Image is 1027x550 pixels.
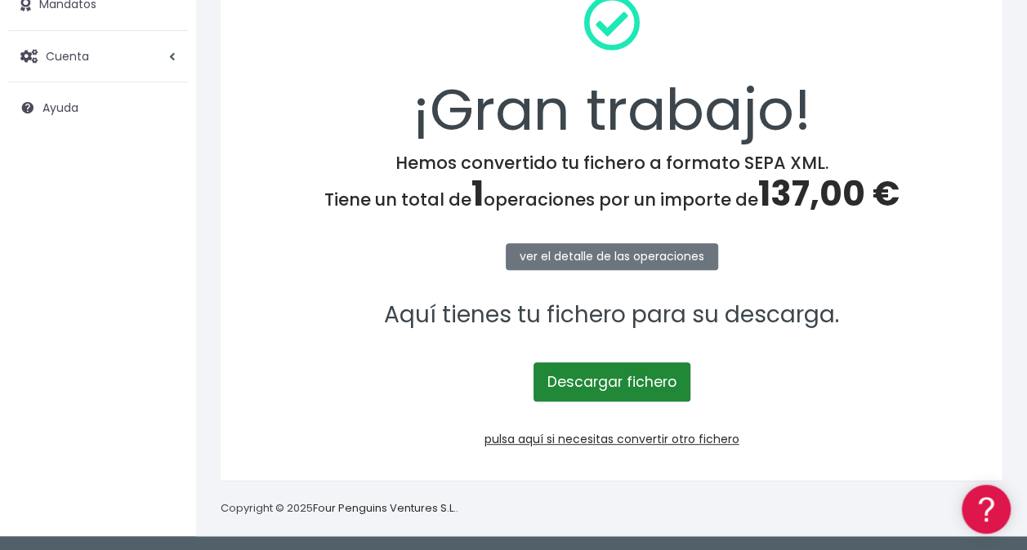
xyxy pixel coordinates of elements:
p: Copyright © 2025 . [221,500,458,517]
a: Four Penguins Ventures S.L. [313,500,456,516]
a: ver el detalle de las operaciones [506,243,718,270]
h4: Hemos convertido tu fichero a formato SEPA XML. Tiene un total de operaciones por un importe de [242,153,981,215]
span: Ayuda [42,100,78,116]
a: Ayuda [8,91,188,125]
a: pulsa aquí si necesitas convertir otro fichero [484,431,739,447]
a: Descargar fichero [534,362,690,401]
p: Aquí tienes tu fichero para su descarga. [242,297,981,334]
a: Cuenta [8,39,188,73]
span: 137,00 € [758,170,900,218]
span: Cuenta [46,47,89,64]
span: 1 [471,170,484,218]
